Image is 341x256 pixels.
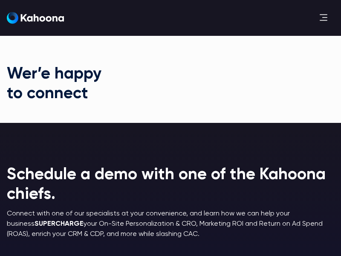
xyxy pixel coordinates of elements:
[7,12,64,24] img: Kahoona logo white
[7,209,334,239] p: Connect with one of our specialists at your convenience, and learn how we can help your business ...
[7,166,334,204] h1: Schedule a demo with one of the Kahoona chiefs.
[314,8,334,28] div: menu
[35,221,84,227] strong: SUPERCHARGE
[7,12,64,24] a: home
[7,65,118,104] h1: Wer’e happy to connect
